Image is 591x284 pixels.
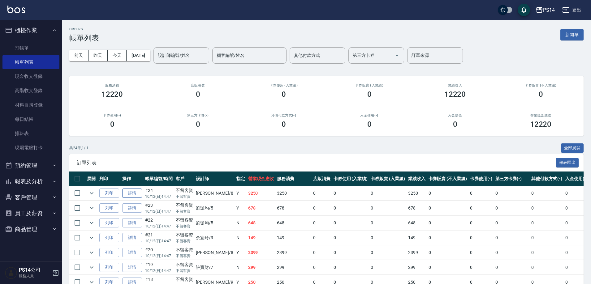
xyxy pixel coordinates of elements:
[367,120,372,129] h3: 0
[468,245,494,260] td: 0
[85,172,98,186] th: 展開
[247,260,276,275] td: 299
[407,186,427,201] td: 3250
[427,216,468,230] td: 0
[247,186,276,201] td: 3250
[87,233,96,242] button: expand row
[444,90,466,99] h3: 12220
[407,216,427,230] td: 648
[69,34,99,42] h3: 帳單列表
[468,186,494,201] td: 0
[176,187,193,194] div: 不留客資
[144,172,174,186] th: 帳單編號/時間
[427,260,468,275] td: 0
[247,216,276,230] td: 648
[407,245,427,260] td: 2399
[2,173,59,189] button: 報表及分析
[145,268,173,273] p: 10/12 (日) 14:47
[121,172,144,186] th: 操作
[530,216,564,230] td: 0
[235,216,247,230] td: N
[174,172,195,186] th: 客戶
[145,209,173,214] p: 10/12 (日) 14:47
[144,201,174,215] td: #23
[99,263,119,272] button: 列印
[560,4,584,16] button: 登出
[2,98,59,112] a: 材料自購登錄
[194,231,235,245] td: 余宜玲 /3
[235,186,247,201] td: Y
[332,231,369,245] td: 0
[392,50,402,60] button: Open
[176,209,193,214] p: 不留客資
[235,172,247,186] th: 指定
[560,32,584,37] a: 新開單
[494,201,530,215] td: 0
[2,22,59,38] button: 櫃檯作業
[332,216,369,230] td: 0
[87,203,96,213] button: expand row
[122,263,142,272] a: 詳情
[247,172,276,186] th: 營業現金應收
[468,201,494,215] td: 0
[247,231,276,245] td: 149
[122,189,142,198] a: 詳情
[176,268,193,273] p: 不留客資
[176,253,193,259] p: 不留客資
[122,248,142,257] a: 詳情
[77,160,556,166] span: 訂單列表
[282,120,286,129] h3: 0
[162,113,233,117] h2: 第三方卡券(-)
[77,113,148,117] h2: 卡券使用(-)
[427,245,468,260] td: 0
[194,186,235,201] td: [PERSON_NAME] /8
[332,186,369,201] td: 0
[518,4,530,16] button: save
[87,248,96,257] button: expand row
[556,158,579,167] button: 報表匯出
[369,260,407,275] td: 0
[176,223,193,229] p: 不留客資
[334,83,405,87] h2: 卡券販賣 (入業績)
[334,113,405,117] h2: 入金使用(-)
[369,231,407,245] td: 0
[530,231,564,245] td: 0
[427,231,468,245] td: 0
[420,113,490,117] h2: 入金儲值
[556,159,579,165] a: 報表匯出
[427,201,468,215] td: 0
[235,201,247,215] td: Y
[101,90,123,99] h3: 12220
[332,172,369,186] th: 卡券使用 (入業績)
[69,50,88,61] button: 前天
[533,4,557,16] button: PS14
[144,260,174,275] td: #19
[312,260,332,275] td: 0
[87,189,96,198] button: expand row
[560,29,584,40] button: 新開單
[87,218,96,227] button: expand row
[369,186,407,201] td: 0
[248,113,319,117] h2: 其他付款方式(-)
[332,260,369,275] td: 0
[2,112,59,126] a: 每日結帳
[176,276,193,283] div: 不留客資
[312,231,332,245] td: 0
[176,261,193,268] div: 不留客資
[77,83,148,87] h3: 服務消費
[369,245,407,260] td: 0
[312,172,332,186] th: 店販消費
[2,83,59,98] a: 高階收支登錄
[332,245,369,260] td: 0
[407,201,427,215] td: 678
[453,120,457,129] h3: 0
[505,83,576,87] h2: 卡券販賣 (不入業績)
[564,260,589,275] td: 0
[145,223,173,229] p: 10/12 (日) 14:47
[98,172,121,186] th: 列印
[275,231,312,245] td: 149
[2,205,59,221] button: 員工及薪資
[176,217,193,223] div: 不留客資
[494,260,530,275] td: 0
[530,201,564,215] td: 0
